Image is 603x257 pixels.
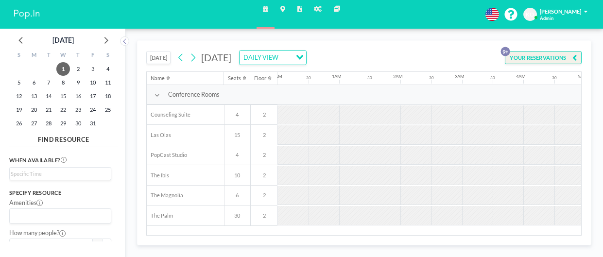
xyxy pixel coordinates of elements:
span: DAILY VIEW [241,52,279,63]
button: [DATE] [146,51,171,65]
span: 4 [224,111,250,118]
span: 2 [251,111,277,118]
span: Friday, October 10, 2025 [86,76,100,89]
span: Monday, October 6, 2025 [27,76,41,89]
span: Conference Rooms [168,91,219,99]
div: 30 [306,76,311,81]
span: The Magnolia [147,192,183,199]
div: 30 [490,76,495,81]
span: Admin [540,16,553,21]
span: 30 [224,212,250,219]
span: The Palm [147,212,173,219]
span: 2 [251,212,277,219]
span: Counseling Suite [147,111,190,118]
div: Search for option [10,168,111,180]
div: 30 [552,76,557,81]
span: Monday, October 13, 2025 [27,89,41,103]
span: Friday, October 17, 2025 [86,89,100,103]
span: Tuesday, October 7, 2025 [42,76,55,89]
span: 2 [251,192,277,199]
span: Saturday, October 4, 2025 [101,62,115,76]
span: Friday, October 31, 2025 [86,117,100,130]
span: Saturday, October 25, 2025 [101,103,115,117]
input: Search for option [281,52,290,63]
span: Sunday, October 5, 2025 [12,76,26,89]
h3: Specify resource [9,189,111,196]
p: 9+ [501,47,510,56]
span: Wednesday, October 29, 2025 [56,117,70,130]
div: 1AM [332,74,342,80]
span: [DATE] [201,51,231,63]
span: Wednesday, October 1, 2025 [56,62,70,76]
input: Search for option [11,211,105,221]
button: + [102,239,111,252]
div: Search for option [240,51,306,65]
span: Wednesday, October 8, 2025 [56,76,70,89]
img: organization-logo [12,7,41,22]
span: Wednesday, October 22, 2025 [56,103,70,117]
div: Seats [228,75,241,82]
span: Sunday, October 12, 2025 [12,89,26,103]
div: T [71,50,86,62]
div: 3AM [455,74,465,80]
div: S [12,50,26,62]
span: Friday, October 3, 2025 [86,62,100,76]
span: KO [526,11,534,18]
span: Tuesday, October 14, 2025 [42,89,55,103]
input: Search for option [11,170,105,178]
div: S [101,50,115,62]
div: F [86,50,100,62]
span: Thursday, October 9, 2025 [71,76,85,89]
button: - [93,239,102,252]
span: Monday, October 20, 2025 [27,103,41,117]
span: [PERSON_NAME] [540,8,581,15]
span: 2 [251,172,277,179]
span: 2 [251,152,277,158]
div: Floor [254,75,266,82]
span: 6 [224,192,250,199]
span: 15 [224,132,250,138]
span: Thursday, October 2, 2025 [71,62,85,76]
button: YOUR RESERVATIONS9+ [505,51,582,65]
label: How many people? [9,229,66,237]
div: T [41,50,56,62]
span: PopCast Studio [147,152,187,158]
h4: FIND RESOURCE [9,133,118,143]
span: The Ibis [147,172,169,179]
div: [DATE] [52,34,74,47]
span: Friday, October 24, 2025 [86,103,100,117]
span: Saturday, October 18, 2025 [101,89,115,103]
span: 10 [224,172,250,179]
div: W [56,50,70,62]
span: Wednesday, October 15, 2025 [56,89,70,103]
label: Amenities [9,199,43,207]
span: Thursday, October 30, 2025 [71,117,85,130]
div: M [26,50,41,62]
span: Thursday, October 23, 2025 [71,103,85,117]
span: 2 [251,132,277,138]
div: 30 [367,76,372,81]
div: 5AM [578,74,587,80]
span: Sunday, October 19, 2025 [12,103,26,117]
span: Saturday, October 11, 2025 [101,76,115,89]
span: Tuesday, October 21, 2025 [42,103,55,117]
div: 30 [429,76,434,81]
span: Las Olas [147,132,171,138]
div: 4AM [516,74,526,80]
div: Name [151,75,165,82]
span: Monday, October 27, 2025 [27,117,41,130]
span: Sunday, October 26, 2025 [12,117,26,130]
span: 4 [224,152,250,158]
div: Search for option [10,209,111,223]
div: 2AM [393,74,403,80]
span: Thursday, October 16, 2025 [71,89,85,103]
span: Tuesday, October 28, 2025 [42,117,55,130]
